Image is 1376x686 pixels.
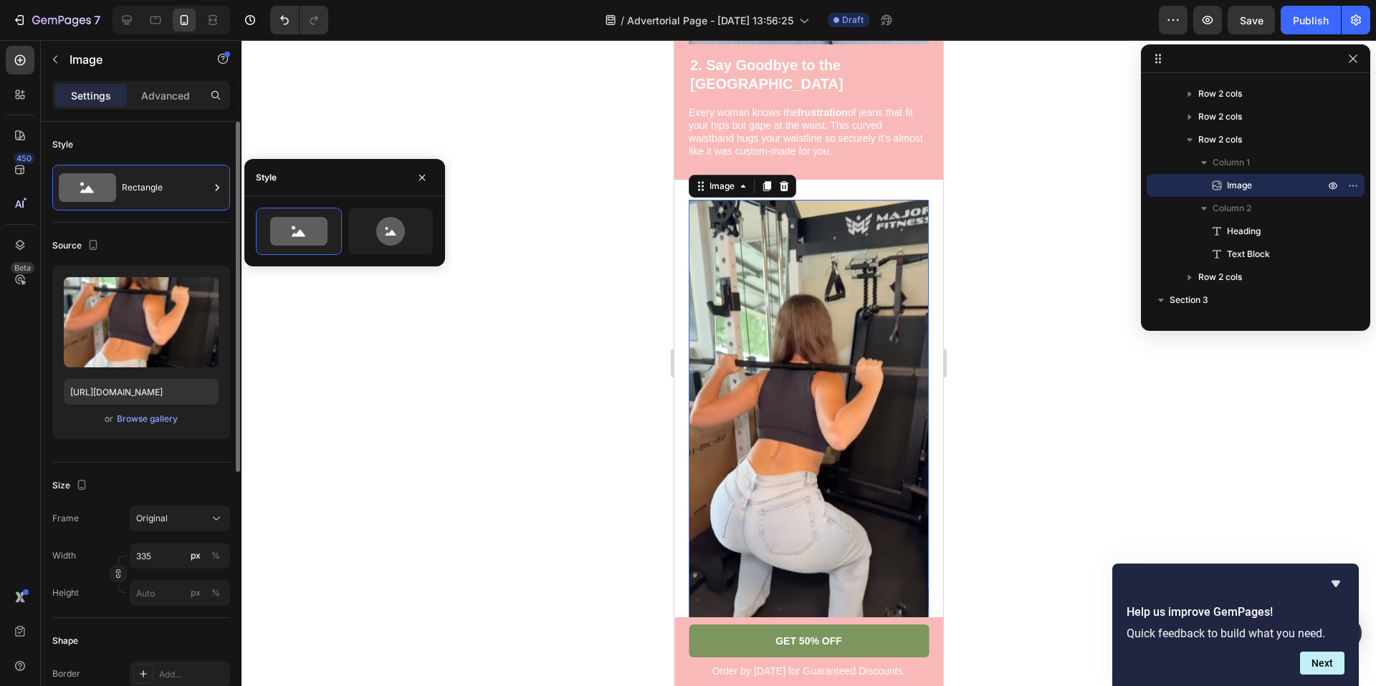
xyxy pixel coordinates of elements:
[1127,575,1344,675] div: Help us improve GemPages!
[1293,13,1329,28] div: Publish
[1170,293,1208,307] span: Section 3
[130,580,230,606] input: px%
[52,138,73,151] div: Style
[116,412,178,426] button: Browse gallery
[52,512,79,525] label: Frame
[1213,201,1251,216] span: Column 2
[1227,178,1252,193] span: Image
[1213,155,1250,170] span: Column 1
[187,584,204,602] button: %
[52,476,90,496] div: Size
[674,40,943,686] iframe: Design area
[52,586,79,599] label: Height
[211,549,220,562] div: %
[1281,6,1341,34] button: Publish
[94,11,100,29] p: 7
[122,171,209,204] div: Rectangle
[71,88,111,103] p: Settings
[70,51,191,68] p: Image
[117,412,178,425] div: Browse gallery
[1228,6,1275,34] button: Save
[6,6,107,34] button: 7
[256,171,277,184] div: Style
[1240,14,1263,26] span: Save
[842,14,864,26] span: Draft
[1127,627,1344,640] p: Quick feedback to build what you need.
[1227,247,1270,261] span: Text Block
[191,549,201,562] div: px
[130,506,230,531] button: Original
[52,236,102,256] div: Source
[627,13,793,28] span: Advertorial Page - [DATE] 13:56:25
[14,153,34,164] div: 450
[11,262,34,274] div: Beta
[52,549,76,562] label: Width
[621,13,624,28] span: /
[1327,575,1344,592] button: Hide survey
[64,379,219,405] input: https://example.com/image.jpg
[187,547,204,564] button: %
[207,584,224,602] button: px
[1198,132,1242,147] span: Row 2 cols
[64,277,219,367] img: preview-image
[1198,270,1242,284] span: Row 2 cols
[130,543,230,569] input: px%
[1227,224,1261,238] span: Heading
[105,410,113,427] span: or
[1127,604,1344,621] h2: Help us improve GemPages!
[1198,87,1242,101] span: Row 2 cols
[159,668,226,681] div: Add...
[141,88,190,103] p: Advanced
[136,512,168,525] span: Original
[52,667,80,680] div: Border
[270,6,328,34] div: Undo/Redo
[191,586,201,599] div: px
[52,634,78,647] div: Shape
[1198,110,1242,124] span: Row 2 cols
[1300,652,1344,675] button: Next question
[207,547,224,564] button: px
[211,586,220,599] div: %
